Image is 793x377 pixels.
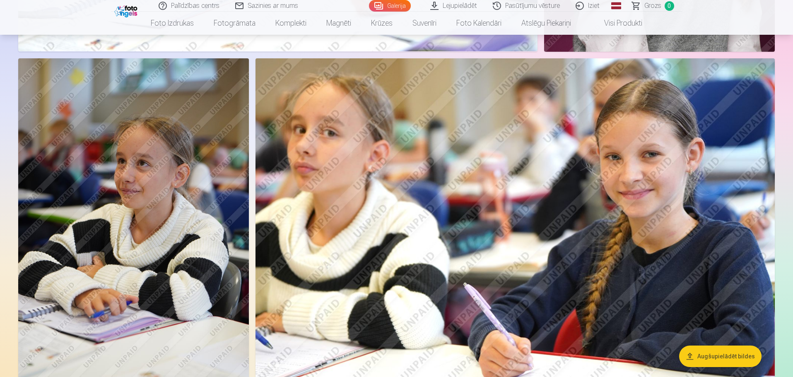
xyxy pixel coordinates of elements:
[316,12,361,35] a: Magnēti
[446,12,511,35] a: Foto kalendāri
[204,12,265,35] a: Fotogrāmata
[361,12,403,35] a: Krūzes
[644,1,661,11] span: Grozs
[265,12,316,35] a: Komplekti
[581,12,652,35] a: Visi produkti
[403,12,446,35] a: Suvenīri
[114,3,140,17] img: /fa1
[679,346,762,367] button: Augšupielādēt bildes
[511,12,581,35] a: Atslēgu piekariņi
[665,1,674,11] span: 0
[141,12,204,35] a: Foto izdrukas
